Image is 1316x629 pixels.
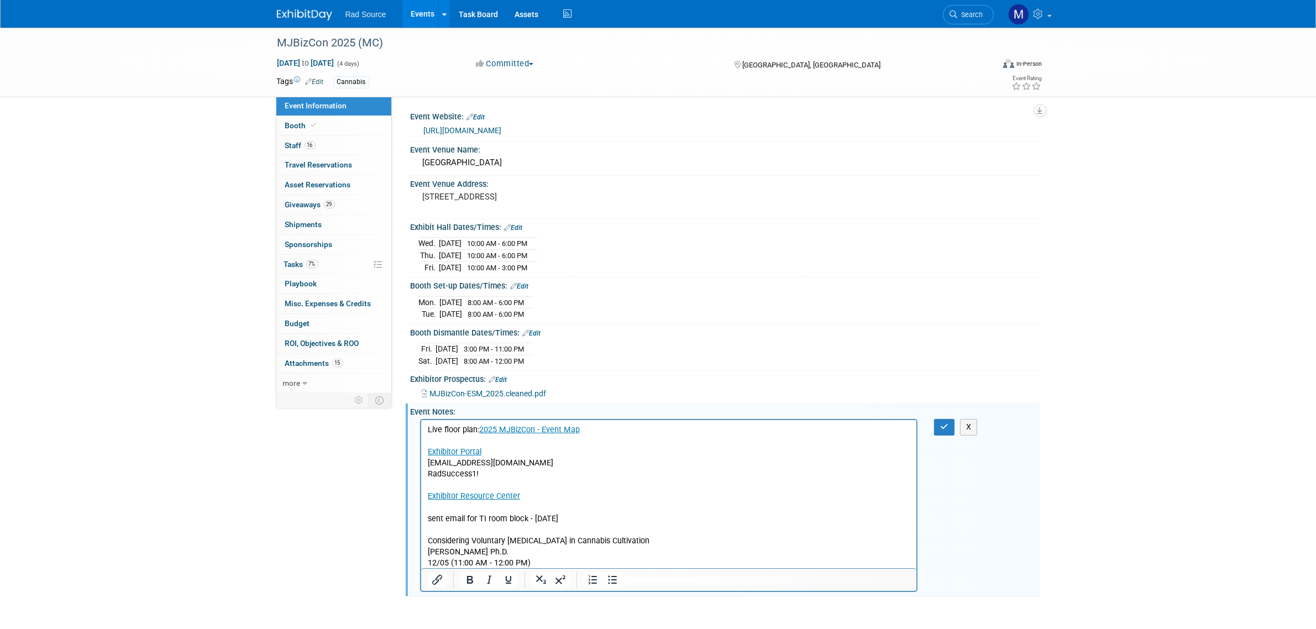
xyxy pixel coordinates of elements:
[929,57,1042,74] div: Event Format
[305,141,316,149] span: 16
[7,71,99,81] a: Exhibitor Resource Center
[436,355,459,366] td: [DATE]
[742,61,880,69] span: [GEOGRAPHIC_DATA], [GEOGRAPHIC_DATA]
[411,176,1040,190] div: Event Venue Address:
[6,4,490,149] body: Rich Text Area. Press ALT-0 for help.
[285,200,335,209] span: Giveaways
[419,154,1031,171] div: [GEOGRAPHIC_DATA]
[419,250,439,262] td: Thu.
[472,58,538,70] button: Committed
[440,296,463,308] td: [DATE]
[285,101,347,110] span: Event Information
[523,329,541,337] a: Edit
[1003,59,1014,68] img: Format-Inperson.png
[411,324,1040,339] div: Booth Dismantle Dates/Times:
[411,108,1040,123] div: Event Website:
[419,238,439,250] td: Wed.
[277,9,332,20] img: ExhibitDay
[411,371,1040,385] div: Exhibitor Prospectus:
[468,264,528,272] span: 10:00 AM - 3:00 PM
[467,113,485,121] a: Edit
[411,141,1040,155] div: Event Venue Name:
[337,60,360,67] span: (4 days)
[943,5,994,24] a: Search
[345,10,386,19] span: Rad Source
[419,343,436,355] td: Fri.
[583,572,602,588] button: Numbered list
[464,345,525,353] span: 3:00 PM - 11:00 PM
[285,121,319,130] span: Booth
[276,116,391,135] a: Booth
[422,389,547,398] a: MJBizCon-ESM_2025.cleaned.pdf
[421,420,917,568] iframe: Rich Text Area
[306,78,324,86] a: Edit
[332,359,343,367] span: 15
[311,122,317,128] i: Booth reservation complete
[531,572,550,588] button: Subscript
[334,76,369,88] div: Cannabis
[423,192,660,202] pre: [STREET_ADDRESS]
[960,419,978,435] button: X
[411,219,1040,233] div: Exhibit Hall Dates/Times:
[419,355,436,366] td: Sat.
[468,310,525,318] span: 8:00 AM - 6:00 PM
[411,403,1040,417] div: Event Notes:
[276,235,391,254] a: Sponsorships
[283,379,301,387] span: more
[285,339,359,348] span: ROI, Objectives & ROO
[285,141,316,150] span: Staff
[411,277,1040,292] div: Booth Set-up Dates/Times:
[306,260,318,268] span: 7%
[276,294,391,313] a: Misc. Expenses & Credits
[285,160,353,169] span: Travel Reservations
[499,572,517,588] button: Underline
[419,296,440,308] td: Mon.
[439,238,462,250] td: [DATE]
[277,76,324,88] td: Tags
[419,261,439,273] td: Fri.
[276,96,391,116] a: Event Information
[468,251,528,260] span: 10:00 AM - 6:00 PM
[284,260,318,269] span: Tasks
[7,27,60,36] a: Exhibitor Portal
[276,175,391,195] a: Asset Reservations
[285,299,371,308] span: Misc. Expenses & Credits
[274,33,977,53] div: MJBizCon 2025 (MC)
[369,393,391,407] td: Toggle Event Tabs
[276,274,391,293] a: Playbook
[436,343,459,355] td: [DATE]
[276,195,391,214] a: Giveaways29
[602,572,621,588] button: Bullet list
[324,200,335,208] span: 29
[276,255,391,274] a: Tasks7%
[1016,60,1042,68] div: In-Person
[276,215,391,234] a: Shipments
[285,279,317,288] span: Playbook
[1008,4,1029,25] img: Melissa Conboy
[505,224,523,232] a: Edit
[479,572,498,588] button: Italic
[276,155,391,175] a: Travel Reservations
[350,393,369,407] td: Personalize Event Tab Strip
[276,374,391,393] a: more
[277,58,335,68] span: [DATE] [DATE]
[301,59,311,67] span: to
[489,376,507,384] a: Edit
[285,180,351,189] span: Asset Reservations
[424,126,502,135] a: [URL][DOMAIN_NAME]
[285,240,333,249] span: Sponsorships
[550,572,569,588] button: Superscript
[285,319,310,328] span: Budget
[439,261,462,273] td: [DATE]
[276,334,391,353] a: ROI, Objectives & ROO
[276,314,391,333] a: Budget
[511,282,529,290] a: Edit
[464,357,525,365] span: 8:00 AM - 12:00 PM
[468,298,525,307] span: 8:00 AM - 6:00 PM
[276,354,391,373] a: Attachments15
[958,11,983,19] span: Search
[440,308,463,320] td: [DATE]
[276,136,391,155] a: Staff16
[285,220,322,229] span: Shipments
[430,389,547,398] span: MJBizCon-ESM_2025.cleaned.pdf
